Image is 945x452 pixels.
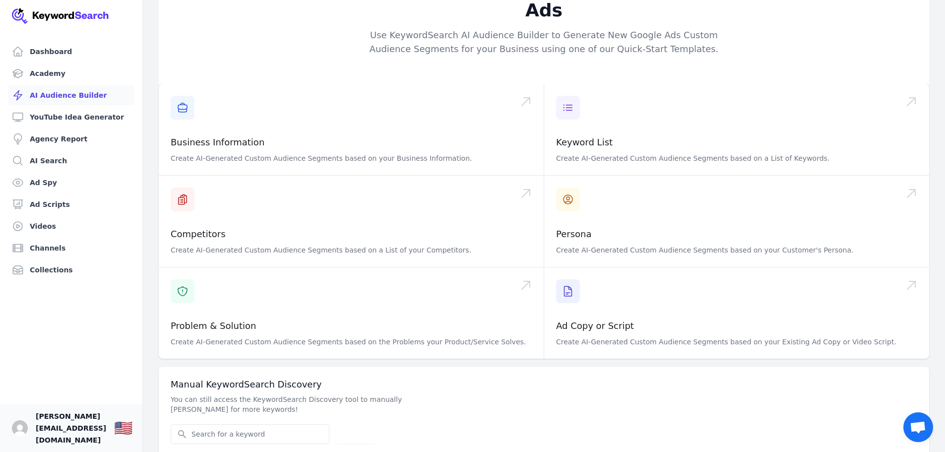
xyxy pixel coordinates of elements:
a: Ad Scripts [8,194,134,214]
a: Academy [8,64,134,83]
button: Open user button [12,420,28,436]
a: YouTube Idea Generator [8,107,134,127]
a: Persona [556,229,592,239]
a: Competitors [171,229,226,239]
a: AI Search [8,151,134,171]
a: Dashboard [8,42,134,62]
div: 🇺🇸 [114,419,132,437]
a: Channels [8,238,134,258]
a: Videos [8,216,134,236]
a: AI Audience Builder [8,85,134,105]
p: Use KeywordSearch AI Audience Builder to Generate New Google Ads Custom Audience Segments for you... [354,28,735,56]
a: Business Information [171,137,264,147]
button: 🇺🇸 [114,418,132,438]
a: Problem & Solution [171,321,256,331]
a: Ad Copy or Script [556,321,634,331]
p: You can still access the KeywordSearch Discovery tool to manually [PERSON_NAME] for more keywords! [171,394,456,414]
button: Search [335,425,376,444]
div: Open chat [903,412,933,442]
a: Collections [8,260,134,280]
a: Ad Spy [8,173,134,193]
h3: Manual KeywordSearch Discovery [171,379,917,390]
span: [PERSON_NAME][EMAIL_ADDRESS][DOMAIN_NAME] [36,410,106,446]
a: Keyword List [556,137,613,147]
input: Search for a keyword [171,425,329,444]
img: Your Company [12,8,109,24]
a: Agency Report [8,129,134,149]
